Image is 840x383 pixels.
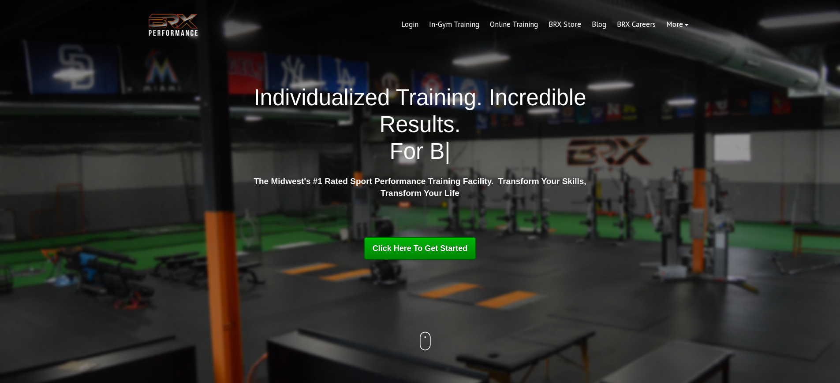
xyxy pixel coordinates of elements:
a: More [661,14,694,35]
a: Blog [586,14,612,35]
img: BRX Transparent Logo-2 [147,11,200,38]
strong: The Midwest's #1 Rated Sport Performance Training Facility. Transform Your Skills, Transform Your... [254,177,586,198]
span: Click Here To Get Started [373,244,468,253]
a: Login [396,14,424,35]
a: In-Gym Training [424,14,485,35]
a: Online Training [485,14,543,35]
a: BRX Careers [612,14,661,35]
a: Click Here To Get Started [364,237,477,260]
div: Navigation Menu [396,14,694,35]
h1: Individualized Training. Incredible Results. [250,84,590,165]
span: For B [390,139,445,164]
span: | [444,139,450,164]
a: BRX Store [543,14,586,35]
